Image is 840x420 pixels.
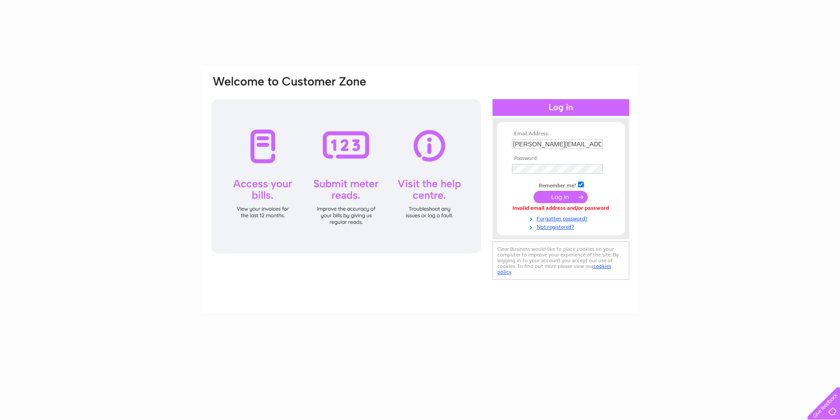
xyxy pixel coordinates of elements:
[512,205,610,212] div: Invalid email address and/or password
[512,222,612,230] a: Not registered?
[497,263,611,275] a: cookies policy
[510,180,612,189] td: Remember me?
[510,131,612,137] th: Email Address:
[510,156,612,162] th: Password:
[493,242,629,280] div: Clear Business would like to place cookies on your computer to improve your experience of the sit...
[512,214,612,222] a: Forgotten password?
[534,191,588,203] input: Submit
